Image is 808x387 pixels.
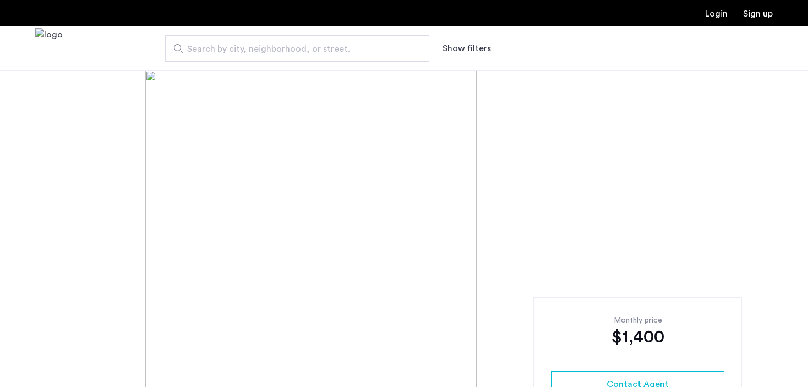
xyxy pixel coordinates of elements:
[35,28,63,69] img: logo
[443,42,491,55] button: Show or hide filters
[35,28,63,69] a: Cazamio Logo
[705,9,728,18] a: Login
[743,9,773,18] a: Registration
[187,42,398,56] span: Search by city, neighborhood, or street.
[551,315,724,326] div: Monthly price
[165,35,429,62] input: Apartment Search
[551,326,724,348] div: $1,400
